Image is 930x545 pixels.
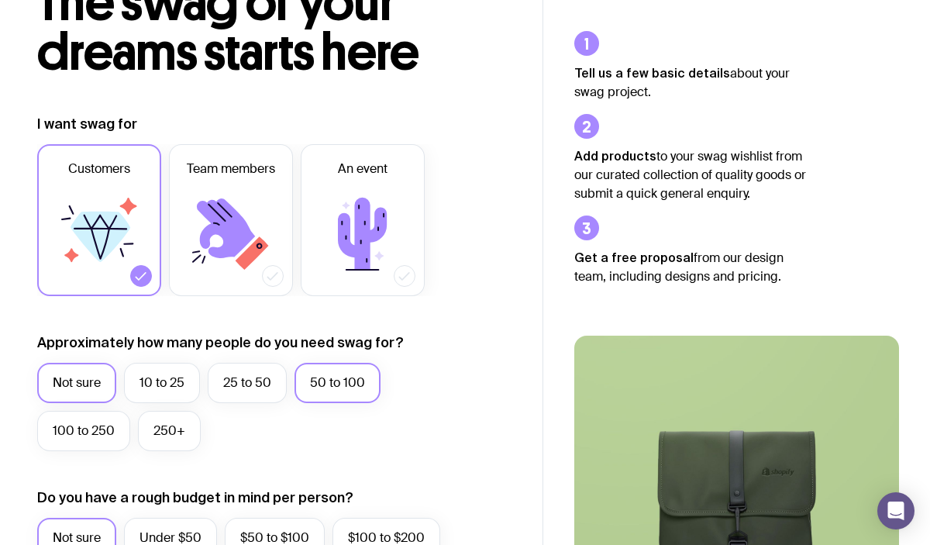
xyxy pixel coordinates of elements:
strong: Add products [574,149,656,163]
strong: Get a free proposal [574,250,694,264]
label: Do you have a rough budget in mind per person? [37,488,353,507]
span: An event [338,160,387,178]
strong: Tell us a few basic details [574,66,730,80]
span: Customers [68,160,130,178]
p: from our design team, including designs and pricing. [574,248,807,286]
label: Approximately how many people do you need swag for? [37,333,404,352]
span: Team members [187,160,275,178]
label: 100 to 250 [37,411,130,451]
div: Open Intercom Messenger [877,492,914,529]
label: 25 to 50 [208,363,287,403]
label: 10 to 25 [124,363,200,403]
p: to your swag wishlist from our curated collection of quality goods or submit a quick general enqu... [574,147,807,203]
label: Not sure [37,363,116,403]
p: about your swag project. [574,64,807,102]
label: I want swag for [37,115,137,133]
label: 250+ [138,411,201,451]
label: 50 to 100 [294,363,381,403]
